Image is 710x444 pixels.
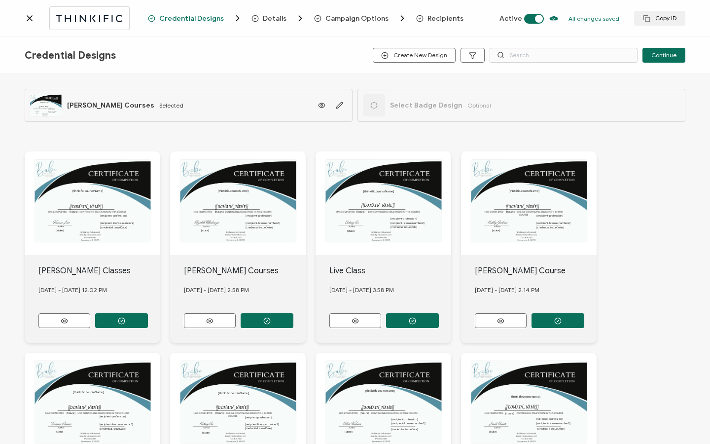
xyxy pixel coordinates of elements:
span: Optional [467,102,491,109]
span: [PERSON_NAME] Courses [67,101,154,110]
span: Credential Designs [25,49,116,62]
p: All changes saved [568,15,619,22]
button: Continue [642,48,685,63]
input: Search [490,48,638,63]
span: Campaign Options [325,15,389,22]
div: [DATE] - [DATE] 2.14 PM [475,277,597,303]
span: Details [251,13,305,23]
button: Copy ID [634,11,685,26]
div: [DATE] - [DATE] 2.58 PM [184,277,306,303]
img: thinkific.svg [55,12,124,25]
iframe: Chat Widget [661,397,710,444]
span: Active [499,14,522,23]
span: Recipients [427,15,463,22]
span: Create New Design [381,52,447,59]
span: Select Badge Design [390,101,462,110]
span: Details [263,15,286,22]
div: Live Class [329,265,452,277]
span: Campaign Options [314,13,407,23]
div: [PERSON_NAME] Classes [38,265,161,277]
span: Selected [159,102,183,109]
span: Recipients [416,15,463,22]
div: [DATE] - [DATE] 12.02 PM [38,277,161,303]
span: Copy ID [643,15,676,22]
span: Credential Designs [148,13,243,23]
div: [PERSON_NAME] Course [475,265,597,277]
span: Continue [651,52,676,58]
span: Credential Designs [159,15,224,22]
div: Breadcrumb [148,13,463,23]
div: [DATE] - [DATE] 3.58 PM [329,277,452,303]
button: Create New Design [373,48,456,63]
div: [PERSON_NAME] Courses [184,265,306,277]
